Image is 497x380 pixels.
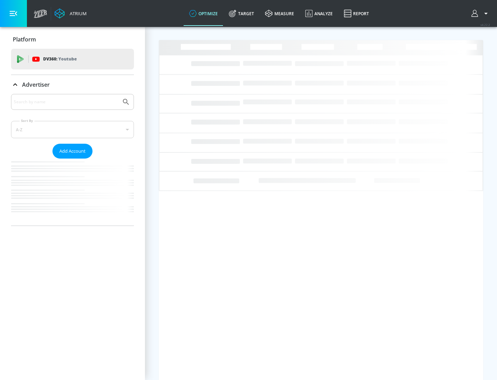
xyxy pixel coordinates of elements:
span: Add Account [59,147,86,155]
p: DV360: [43,55,77,63]
a: Atrium [55,8,87,19]
a: Report [338,1,374,26]
div: Advertiser [11,75,134,94]
a: Analyze [300,1,338,26]
a: optimize [184,1,223,26]
p: Platform [13,36,36,43]
label: Sort By [20,118,35,123]
div: Atrium [67,10,87,17]
a: Target [223,1,260,26]
p: Advertiser [22,81,50,88]
button: Add Account [52,144,92,159]
div: DV360: Youtube [11,49,134,69]
div: Platform [11,30,134,49]
a: measure [260,1,300,26]
span: v 4.22.2 [480,23,490,27]
input: Search by name [14,97,118,106]
div: Advertiser [11,94,134,226]
nav: list of Advertiser [11,159,134,226]
div: A-Z [11,121,134,138]
p: Youtube [58,55,77,63]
